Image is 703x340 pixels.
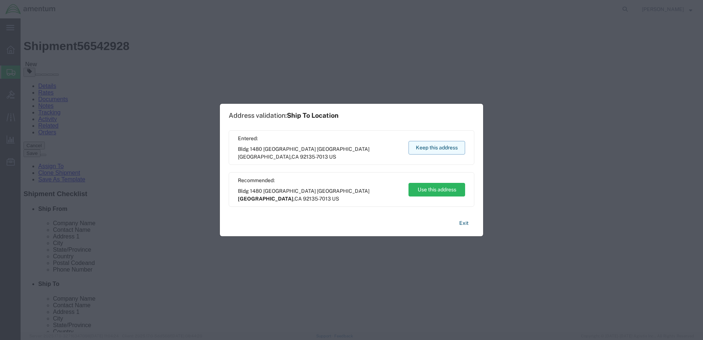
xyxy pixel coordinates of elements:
button: Use this address [408,183,465,196]
span: 92135-7013 [300,154,328,160]
span: [GEOGRAPHIC_DATA] [238,154,290,160]
h1: Address validation: [229,111,339,120]
span: Entered: [238,135,402,142]
button: Keep this address [408,141,465,155]
span: CA [292,154,299,160]
span: [GEOGRAPHIC_DATA] [238,196,293,202]
span: 92135-7013 [303,196,331,202]
span: US [329,154,336,160]
span: Recommended: [238,177,402,184]
span: US [332,196,339,202]
span: CA [295,196,302,202]
span: Bldg 1480 [GEOGRAPHIC_DATA] [GEOGRAPHIC_DATA] , [238,187,402,203]
button: Exit [453,217,474,230]
span: Bldg 1480 [GEOGRAPHIC_DATA] [GEOGRAPHIC_DATA] , [238,145,402,161]
span: Ship To Location [287,111,339,119]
